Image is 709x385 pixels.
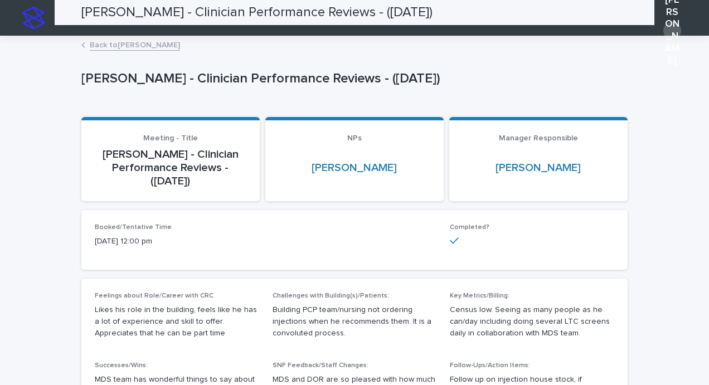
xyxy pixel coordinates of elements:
[95,304,259,339] p: Likes his role in the building, feels like he has a lot of experience and skill to offer. Appreci...
[95,236,259,247] p: [DATE] 12:00 pm
[143,134,198,142] span: Meeting - Title
[95,362,148,369] span: Successes/Wins:
[273,304,437,339] p: Building PCP team/nursing not ordering injections when he recommends them. It is a convoluted pro...
[95,148,246,188] p: [PERSON_NAME] - Clinician Performance Reviews - ([DATE])
[312,161,397,174] a: [PERSON_NAME]
[81,71,623,87] p: [PERSON_NAME] - Clinician Performance Reviews - ([DATE])
[95,293,213,299] span: Feelings about Role/Career with CRC
[663,22,681,40] div: [PERSON_NAME]
[95,224,172,231] span: Booked/Tentative Time
[90,38,180,51] a: Back to[PERSON_NAME]
[450,304,614,339] p: Census low. Seeing as many people as he can/day including doing several LTC screens daily in coll...
[22,7,45,29] img: stacker-logo-s-only.png
[450,293,509,299] span: Key Metrics/Billing:
[450,224,489,231] span: Completed?
[450,362,530,369] span: Follow-Ups/Action Items:
[496,161,581,174] a: [PERSON_NAME]
[499,134,578,142] span: Manager Responsible
[347,134,362,142] span: NPs
[273,293,389,299] span: Challenges with Building(s)/Patients:
[273,362,368,369] span: SNF Feedback/Staff Changes:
